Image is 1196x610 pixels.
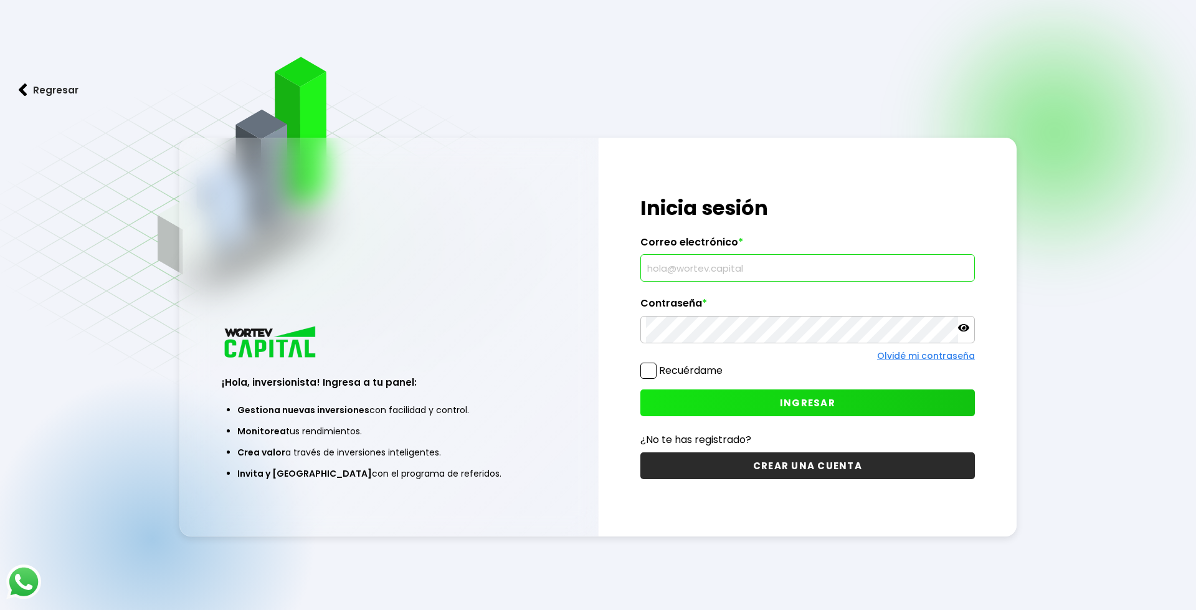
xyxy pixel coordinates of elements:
[780,396,835,409] span: INGRESAR
[640,432,975,479] a: ¿No te has registrado?CREAR UNA CUENTA
[640,193,975,223] h1: Inicia sesión
[237,404,369,416] span: Gestiona nuevas inversiones
[877,350,975,362] a: Olvidé mi contraseña
[640,236,975,255] label: Correo electrónico
[237,425,286,437] span: Monitorea
[6,565,41,599] img: logos_whatsapp-icon.242b2217.svg
[19,83,27,97] img: flecha izquierda
[222,325,320,361] img: logo_wortev_capital
[237,442,541,463] li: a través de inversiones inteligentes.
[237,399,541,421] li: con facilidad y control.
[237,467,372,480] span: Invita y [GEOGRAPHIC_DATA]
[222,375,556,389] h3: ¡Hola, inversionista! Ingresa a tu panel:
[237,446,285,459] span: Crea valor
[640,297,975,316] label: Contraseña
[640,432,975,447] p: ¿No te has registrado?
[237,463,541,484] li: con el programa de referidos.
[640,389,975,416] button: INGRESAR
[640,452,975,479] button: CREAR UNA CUENTA
[646,255,969,281] input: hola@wortev.capital
[237,421,541,442] li: tus rendimientos.
[659,363,723,378] label: Recuérdame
